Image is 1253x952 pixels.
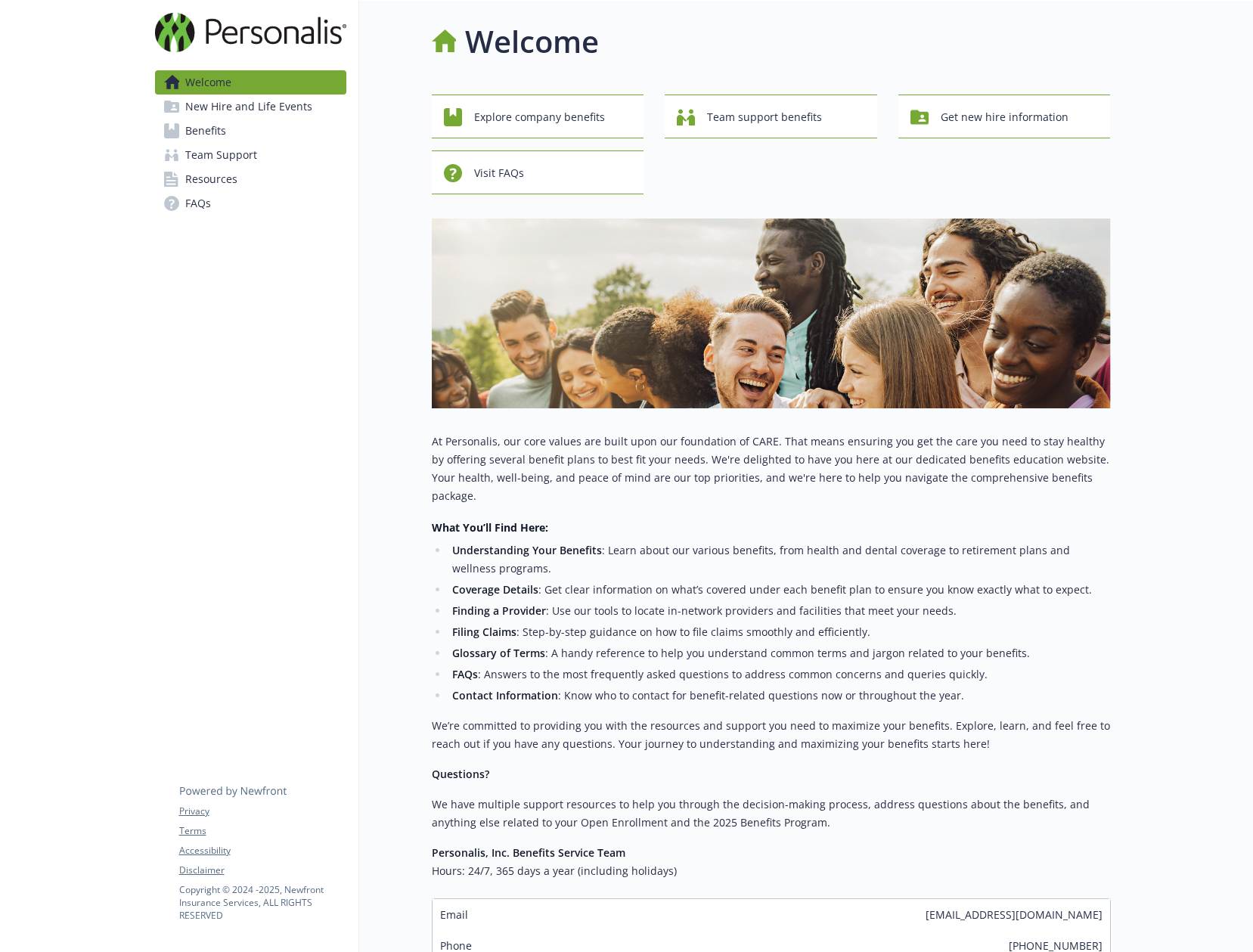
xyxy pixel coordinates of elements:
[452,603,546,618] strong: Finding a Provider
[448,541,1111,578] li: : Learn about our various benefits, from health and dental coverage to retirement plans and welln...
[452,543,602,557] strong: Understanding Your Benefits
[432,520,548,535] strong: What You’ll Find Here:
[185,70,231,95] span: Welcome
[665,95,877,138] button: Team support benefits
[432,862,1111,880] h6: Hours: 24/7, 365 days a year (including holidays)​
[448,602,1111,620] li: : Use our tools to locate in-network providers and facilities that meet your needs.
[432,717,1111,753] p: We’re committed to providing you with the resources and support you need to maximize your benefit...
[898,95,1111,138] button: Get new hire information
[707,103,822,132] span: Team support benefits
[185,167,237,191] span: Resources
[432,150,644,194] button: Visit FAQs
[179,864,346,877] a: Disclaimer
[155,95,346,119] a: New Hire and Life Events
[155,143,346,167] a: Team Support
[452,646,545,660] strong: Glossary of Terms
[452,667,478,681] strong: FAQs
[448,644,1111,662] li: : A handy reference to help you understand common terms and jargon related to your benefits.
[185,95,312,119] span: New Hire and Life Events
[941,103,1068,132] span: Get new hire information
[465,19,599,64] h1: Welcome
[448,581,1111,599] li: : Get clear information on what’s covered under each benefit plan to ensure you know exactly what...
[452,582,538,597] strong: Coverage Details
[155,167,346,191] a: Resources
[474,103,605,132] span: Explore company benefits
[179,824,346,838] a: Terms
[440,907,468,923] span: Email
[432,219,1111,408] img: overview page banner
[432,845,625,860] strong: Personalis, Inc. Benefits Service Team
[179,844,346,857] a: Accessibility
[155,191,346,216] a: FAQs
[185,119,226,143] span: Benefits
[155,70,346,95] a: Welcome
[432,767,489,781] strong: Questions?
[155,119,346,143] a: Benefits
[452,625,516,639] strong: Filing Claims
[452,688,558,702] strong: Contact Information
[432,95,644,138] button: Explore company benefits
[448,623,1111,641] li: : Step-by-step guidance on how to file claims smoothly and efficiently.
[185,143,257,167] span: Team Support
[474,159,524,188] span: Visit FAQs
[179,883,346,922] p: Copyright © 2024 - 2025 , Newfront Insurance Services, ALL RIGHTS RESERVED
[926,907,1103,923] span: [EMAIL_ADDRESS][DOMAIN_NAME]
[185,191,211,216] span: FAQs
[432,433,1111,505] p: At Personalis, our core values are built upon our foundation of CARE. That means ensuring you get...
[179,805,346,818] a: Privacy
[432,795,1111,832] p: We have multiple support resources to help you through the decision-making process, address quest...
[448,665,1111,684] li: : Answers to the most frequently asked questions to address common concerns and queries quickly.
[448,687,1111,705] li: : Know who to contact for benefit-related questions now or throughout the year.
